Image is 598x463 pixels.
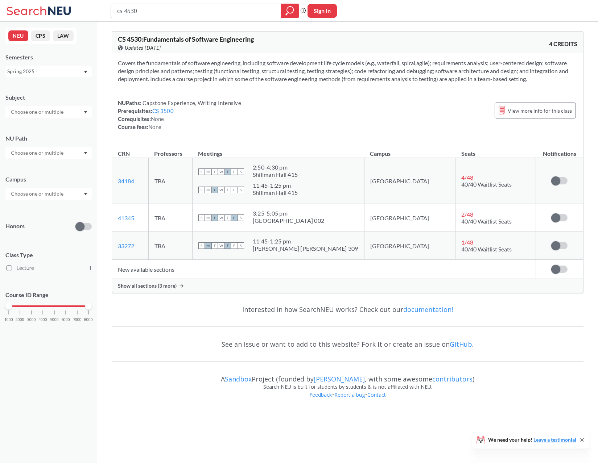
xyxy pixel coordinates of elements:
input: Class, professor, course number, "phrase" [116,5,276,17]
span: Updated [DATE] [125,44,161,52]
svg: Dropdown arrow [84,71,87,74]
div: 11:45 - 1:25 pm [253,182,298,189]
span: We need your help! [488,437,576,442]
td: TBA [148,158,192,204]
div: See an issue or want to add to this website? Fork it or create an issue on . [112,334,583,355]
span: T [211,187,218,193]
svg: magnifying glass [285,6,294,16]
span: 1000 [4,318,13,322]
span: M [205,187,211,193]
input: Choose one or multiple [7,149,68,157]
a: Contact [367,391,386,398]
span: 1 [89,264,92,272]
div: Dropdown arrow [5,106,92,118]
p: Course ID Range [5,291,92,299]
th: Notifications [536,142,583,158]
div: NU Path [5,134,92,142]
div: 3:25 - 5:05 pm [253,210,324,217]
span: F [231,242,238,249]
span: S [198,214,205,221]
span: None [151,116,164,122]
span: 2 / 48 [461,211,473,218]
div: Show all sections (3 more) [112,279,583,293]
div: CRN [118,150,130,158]
a: Report a bug [334,391,365,398]
a: Sandbox [225,375,252,383]
td: [GEOGRAPHIC_DATA] [364,158,455,204]
span: W [218,187,224,193]
a: CS 3500 [152,108,174,114]
span: T [224,242,231,249]
span: Class Type [5,251,92,259]
div: Spring 2025 [7,67,83,75]
span: M [205,242,211,249]
span: Show all sections (3 more) [118,283,177,289]
div: Dropdown arrow [5,188,92,200]
span: F [231,187,238,193]
a: contributors [432,375,473,383]
svg: Dropdown arrow [84,152,87,155]
input: Choose one or multiple [7,189,68,198]
span: S [238,168,244,175]
span: 40/40 Waitlist Seats [461,218,512,225]
div: [PERSON_NAME] [PERSON_NAME] 309 [253,245,358,252]
input: Choose one or multiple [7,108,68,116]
span: 4 / 48 [461,174,473,181]
span: S [198,168,205,175]
button: LAW [53,30,74,41]
span: 4 CREDITS [549,40,577,48]
td: TBA [148,232,192,260]
div: • • [112,391,583,410]
label: Lecture [6,263,92,273]
th: Professors [148,142,192,158]
span: F [231,168,238,175]
a: 41345 [118,214,134,221]
span: W [218,242,224,249]
span: T [224,168,231,175]
div: Search NEU is built for students by students & is not affiliated with NEU. [112,383,583,391]
svg: Dropdown arrow [84,193,87,196]
div: A Project (founded by , with some awesome ) [112,368,583,383]
td: New available sections [112,260,536,279]
a: Leave a testimonial [533,437,576,443]
span: W [218,168,224,175]
th: Campus [364,142,455,158]
a: 34184 [118,178,134,184]
div: [GEOGRAPHIC_DATA] 002 [253,217,324,224]
span: View more info for this class [508,106,572,115]
span: 5000 [50,318,59,322]
button: NEU [8,30,28,41]
span: 6000 [61,318,70,322]
span: 3000 [27,318,36,322]
span: 2000 [16,318,24,322]
div: Shillman Hall 415 [253,171,298,178]
section: Covers the fundamentals of software engineering, including software development life cycle models... [118,59,577,83]
p: Honors [5,222,25,230]
span: T [224,187,231,193]
span: 40/40 Waitlist Seats [461,246,512,253]
span: S [198,242,205,249]
span: T [211,168,218,175]
span: S [238,214,244,221]
div: Spring 2025Dropdown arrow [5,66,92,77]
a: 33272 [118,242,134,249]
div: Subject [5,93,92,101]
span: S [238,187,244,193]
span: CS 4530 : Fundamentals of Software Engineering [118,35,254,43]
span: F [231,214,238,221]
div: 2:50 - 4:30 pm [253,164,298,171]
td: [GEOGRAPHIC_DATA] [364,204,455,232]
span: W [218,214,224,221]
span: M [205,168,211,175]
a: GitHub [450,340,472,349]
a: Feedback [309,391,332,398]
div: Shillman Hall 415 [253,189,298,196]
span: M [205,214,211,221]
th: Seats [455,142,536,158]
div: magnifying glass [281,4,299,18]
span: 7000 [73,318,82,322]
div: NUPaths: Prerequisites: Corequisites: Course fees: [118,99,241,131]
td: TBA [148,204,192,232]
a: documentation! [403,305,453,314]
div: Interested in how SearchNEU works? Check out our [112,299,583,320]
